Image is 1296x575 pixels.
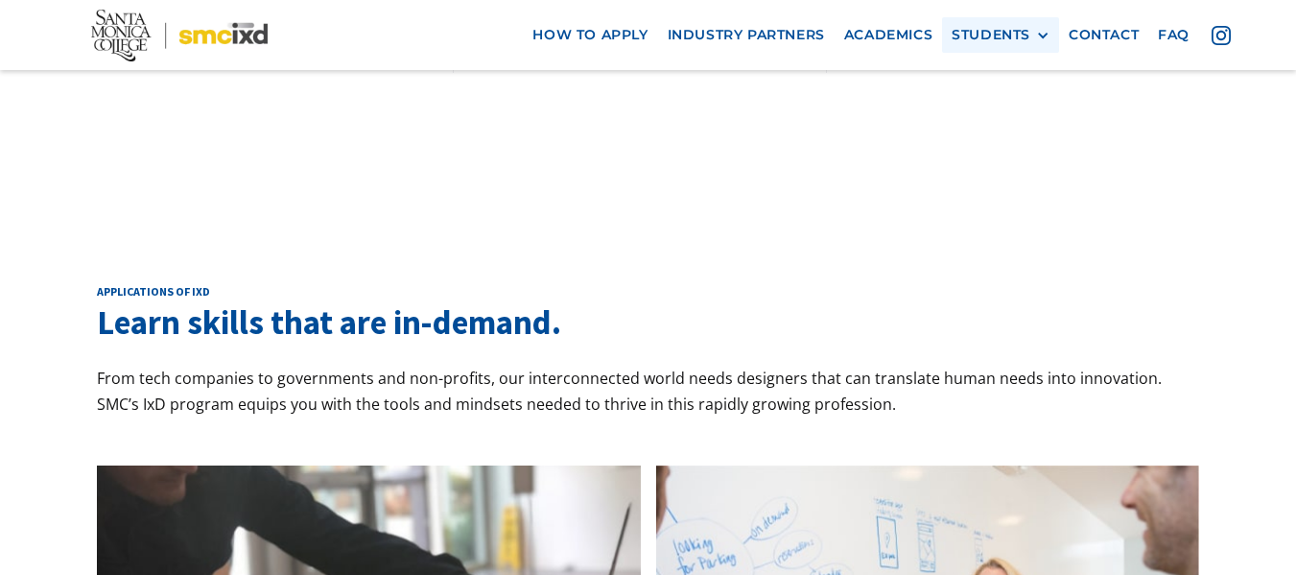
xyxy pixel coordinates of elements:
p: From tech companies to governments and non-profits, our interconnected world needs designers that... [97,366,1198,418]
a: industry partners [658,17,835,53]
a: Academics [835,17,942,53]
h3: Learn skills that are in-demand. [97,299,1198,347]
div: STUDENTS [952,27,1049,43]
a: how to apply [523,17,657,53]
img: icon - instagram [1212,26,1231,45]
h2: Applications of ixd [97,284,1198,299]
img: Santa Monica College - SMC IxD logo [91,10,268,61]
a: contact [1059,17,1148,53]
a: faq [1148,17,1199,53]
div: STUDENTS [952,27,1030,43]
